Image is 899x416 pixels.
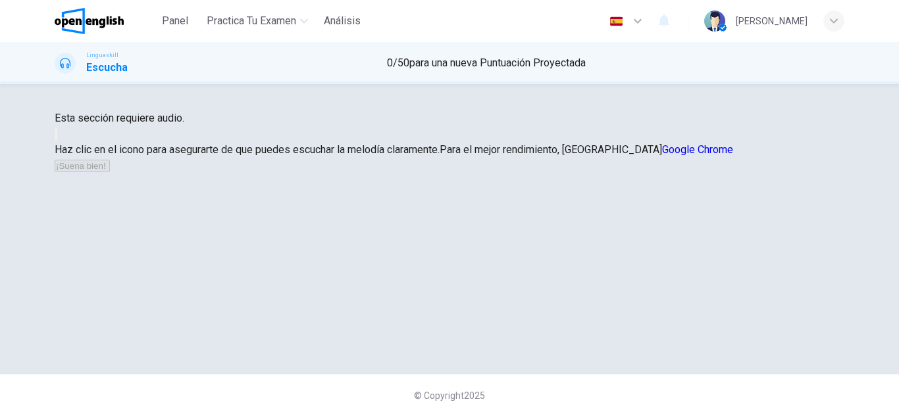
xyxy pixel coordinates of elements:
[440,143,733,156] span: Para el mejor rendimiento, [GEOGRAPHIC_DATA]
[736,13,808,29] div: [PERSON_NAME]
[324,13,361,29] span: Análisis
[162,13,188,29] span: Panel
[55,8,124,34] img: OpenEnglish logo
[154,9,196,33] button: Panel
[207,13,296,29] span: Practica tu examen
[86,51,118,60] span: Linguaskill
[55,160,110,172] button: ¡Suena bien!
[414,390,485,401] span: © Copyright 2025
[319,9,366,33] button: Análisis
[662,143,733,156] a: Google Chrome
[387,57,409,69] span: 0 / 50
[608,16,625,26] img: es
[55,143,440,156] span: Haz clic en el icono para asegurarte de que puedes escuchar la melodía claramente.
[201,9,313,33] button: Practica tu examen
[55,8,154,34] a: OpenEnglish logo
[409,57,586,69] span: para una nueva Puntuación Proyectada
[55,112,184,124] span: Esta sección requiere audio.
[704,11,725,32] img: Profile picture
[86,60,128,76] h1: Escucha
